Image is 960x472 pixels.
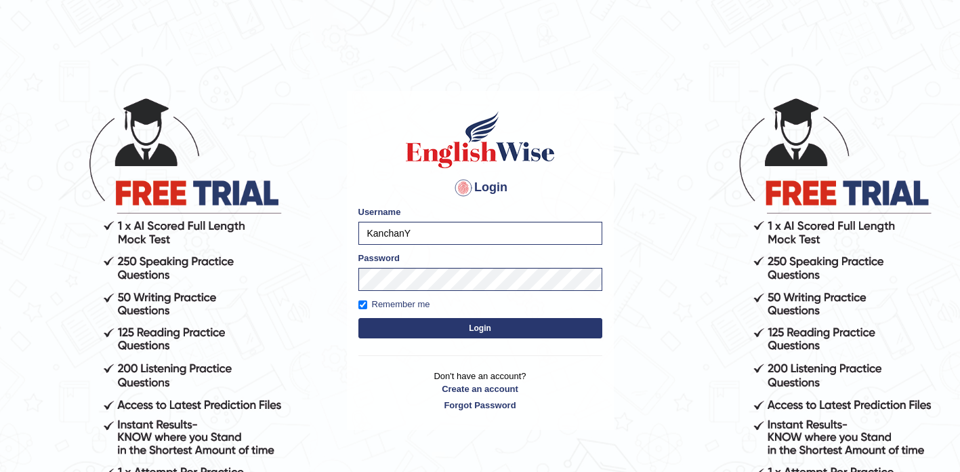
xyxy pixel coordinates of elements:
label: Username [358,205,401,218]
h4: Login [358,177,602,199]
a: Forgot Password [358,399,602,412]
input: Remember me [358,300,367,309]
img: Logo of English Wise sign in for intelligent practice with AI [403,109,558,170]
p: Don't have an account? [358,370,602,412]
label: Password [358,252,400,264]
button: Login [358,318,602,338]
a: Create an account [358,382,602,395]
label: Remember me [358,298,430,311]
